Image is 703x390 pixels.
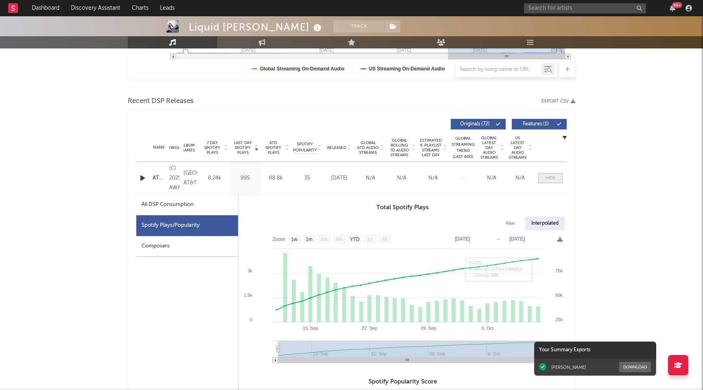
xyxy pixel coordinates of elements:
[153,174,165,182] a: AT&T
[232,174,258,182] div: 995
[169,164,179,193] div: (C) 2025 AWAL
[508,174,532,182] div: N/A
[181,143,195,153] span: Album Names
[201,174,228,182] div: 8.24k
[136,236,238,257] div: Composers
[551,364,586,370] div: [PERSON_NAME]
[524,3,646,13] input: Search for artists
[534,342,656,359] div: Your Summary Exports
[262,174,289,182] div: 88.8k
[500,217,521,230] div: Raw
[244,293,252,298] text: 1.5k
[382,237,387,242] text: All
[142,200,194,210] div: All DSP Consumption
[551,48,565,53] text: [DATE]
[250,317,252,322] text: 0
[321,237,328,242] text: 3m
[303,326,318,331] text: 15. Sep
[357,174,384,182] div: N/A
[136,215,238,236] div: Spotify Plays/Popularity
[183,169,197,188] div: [GEOGRAPHIC_DATA], AT&T
[555,293,563,298] text: 50k
[525,217,565,230] div: Interpolated
[362,326,377,331] text: 22. Sep
[479,136,499,160] span: Global Latest Day Audio Streams
[482,326,493,331] text: 6. Oct
[350,237,360,242] text: YTD
[517,122,555,127] span: Features ( 1 )
[451,119,506,129] button: Originals(72)
[357,140,379,155] span: Global ATD Audio Streams
[189,20,323,34] div: Liquid [PERSON_NAME]
[541,99,575,104] button: Export CSV
[509,236,525,242] text: [DATE]
[238,377,567,387] h3: Spotify Popularity Score
[367,237,372,242] text: 1y
[670,5,675,11] button: 99+
[128,96,194,106] span: Recent DSP Releases
[479,174,504,182] div: N/A
[325,174,353,182] div: [DATE]
[508,136,527,160] span: US Latest Day Audio Streams
[327,145,346,150] span: Released
[388,138,410,158] span: Global Rolling 7D Audio Streams
[419,138,442,158] span: Estimated % Playlist Streams Last Day
[160,145,183,150] span: Copyright
[238,203,567,213] h3: Total Spotify Plays
[293,174,321,182] div: 35
[419,174,447,182] div: N/A
[619,362,651,372] button: Download
[293,141,317,153] span: Spotify Popularity
[455,236,470,242] text: [DATE]
[421,326,436,331] text: 29. Sep
[201,140,223,155] span: 7 Day Spotify Plays
[555,317,563,322] text: 25k
[512,119,567,129] button: Features(1)
[291,237,298,242] text: 1w
[136,195,238,215] div: All DSP Consumption
[262,140,284,155] span: ATD Spotify Plays
[388,174,415,182] div: N/A
[273,237,285,242] text: Zoom
[456,122,493,127] span: Originals ( 72 )
[334,20,384,33] button: Track
[555,268,563,273] text: 75k
[456,66,541,73] input: Search by song name or URL
[336,237,343,242] text: 6m
[306,237,313,242] text: 1m
[496,236,500,242] text: →
[153,145,165,151] div: Name
[232,140,253,155] span: Last Day Spotify Plays
[451,136,475,160] div: Global Streaming Trend (Last 60D)
[672,2,682,8] div: 99 +
[247,268,252,273] text: 3k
